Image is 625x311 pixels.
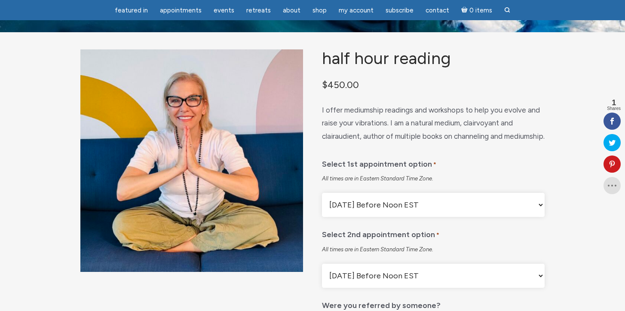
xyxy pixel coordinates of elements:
a: Contact [420,2,454,19]
span: About [283,6,300,14]
span: Subscribe [386,6,414,14]
span: $ [322,79,328,90]
i: Cart [461,6,469,14]
a: About [278,2,306,19]
span: My Account [339,6,374,14]
span: featured in [115,6,148,14]
span: Retreats [246,6,271,14]
span: 0 items [469,7,492,14]
h1: Half Hour Reading [322,49,545,68]
img: Half Hour Reading [80,49,303,272]
a: Events [208,2,239,19]
span: Events [214,6,234,14]
div: All times are in Eastern Standard Time Zone. [322,175,545,183]
span: Shop [312,6,327,14]
label: Select 2nd appointment option [322,224,439,242]
a: featured in [110,2,153,19]
bdi: 450.00 [322,79,359,90]
a: Shop [307,2,332,19]
p: I offer mediumship readings and workshops to help you evolve and raise your vibrations. I am a na... [322,104,545,143]
a: My Account [334,2,379,19]
a: Subscribe [380,2,419,19]
div: All times are in Eastern Standard Time Zone. [322,246,545,253]
a: Retreats [241,2,276,19]
a: Cart0 items [456,1,497,19]
span: Appointments [160,6,202,14]
label: Select 1st appointment option [322,153,436,172]
span: Contact [426,6,449,14]
span: 1 [607,99,621,107]
span: Shares [607,107,621,111]
a: Appointments [155,2,207,19]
